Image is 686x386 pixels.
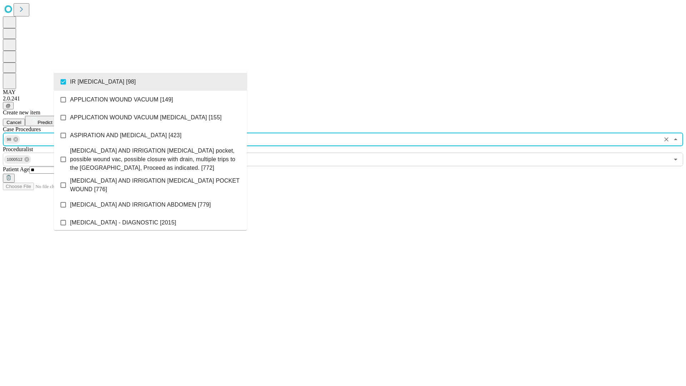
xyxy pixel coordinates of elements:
[671,134,681,144] button: Close
[70,177,241,194] span: [MEDICAL_DATA] AND IRRIGATION [MEDICAL_DATA] POCKET WOUND [776]
[4,135,20,144] div: 98
[38,120,52,125] span: Predict
[4,135,14,144] span: 98
[3,126,41,132] span: Scheduled Procedure
[70,201,211,209] span: [MEDICAL_DATA] AND IRRIGATION ABDOMEN [779]
[4,155,25,164] span: 1000512
[70,131,182,140] span: ASPIRATION AND [MEDICAL_DATA] [423]
[3,119,25,126] button: Cancel
[3,146,33,152] span: Proceduralist
[3,166,29,172] span: Patient Age
[3,109,40,115] span: Create new item
[70,78,136,86] span: IR [MEDICAL_DATA] [98]
[661,134,671,144] button: Clear
[25,116,58,126] button: Predict
[6,103,11,108] span: @
[3,95,683,102] div: 2.0.241
[3,102,14,109] button: @
[70,113,222,122] span: APPLICATION WOUND VACUUM [MEDICAL_DATA] [155]
[3,89,683,95] div: MAY
[70,95,173,104] span: APPLICATION WOUND VACUUM [149]
[671,154,681,164] button: Open
[6,120,21,125] span: Cancel
[70,218,176,227] span: [MEDICAL_DATA] - DIAGNOSTIC [2015]
[4,155,31,164] div: 1000512
[70,147,241,172] span: [MEDICAL_DATA] AND IRRIGATION [MEDICAL_DATA] pocket, possible wound vac, possible closure with dr...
